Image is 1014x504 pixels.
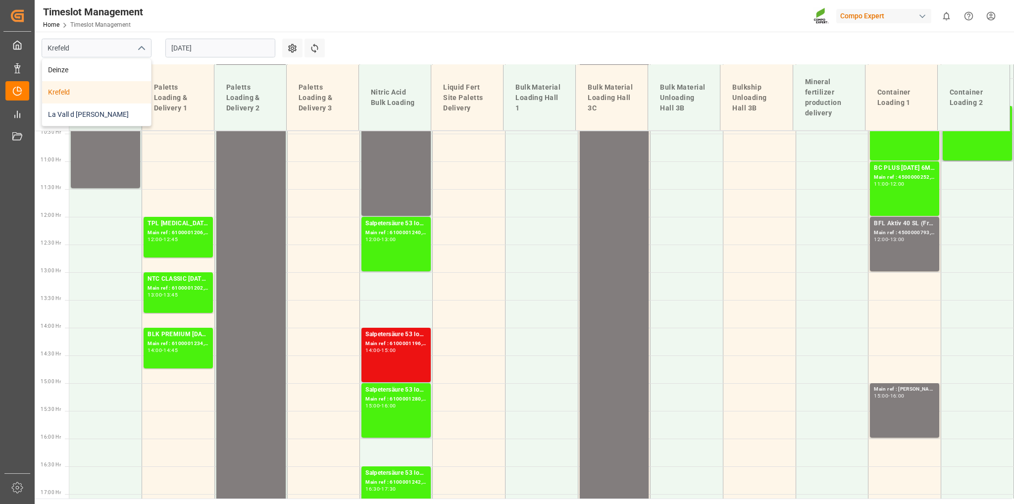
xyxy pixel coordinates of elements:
[41,185,61,190] span: 11:30 Hr
[874,394,888,398] div: 15:00
[888,394,890,398] div: -
[381,487,396,491] div: 17:30
[150,78,206,117] div: Paletts Loading & Delivery 1
[42,81,151,103] div: Krefeld
[133,41,148,56] button: close menu
[365,478,427,487] div: Main ref : 6100001242, 2000001095;
[836,9,931,23] div: Compo Expert
[43,4,143,19] div: Timeslot Management
[874,173,935,182] div: Main ref : 4500000252, 2000000104
[728,78,784,117] div: Bulkship Unloading Hall 3B
[874,163,935,173] div: BC PLUS [DATE] 6M 25kg (x42) INT
[365,487,380,491] div: 16:30
[381,237,396,242] div: 13:00
[813,7,829,25] img: Screenshot%202023-09-29%20at%2010.02.21.png_1712312052.png
[874,182,888,186] div: 11:00
[958,5,980,27] button: Help Center
[381,403,396,408] div: 16:00
[148,293,162,297] div: 13:00
[365,219,427,229] div: Salpetersäure 53 lose;
[874,237,888,242] div: 12:00
[41,351,61,356] span: 14:30 Hr
[365,385,427,395] div: Salpetersäure 53 lose;
[162,293,163,297] div: -
[873,83,929,112] div: Container Loading 1
[656,78,712,117] div: Bulk Material Unloading Hall 3B
[41,212,61,218] span: 12:00 Hr
[365,237,380,242] div: 12:00
[380,487,381,491] div: -
[836,6,935,25] button: Compo Expert
[890,237,905,242] div: 13:00
[42,39,152,57] input: Type to search/select
[295,78,351,117] div: Paletts Loading & Delivery 3
[584,78,640,117] div: Bulk Material Loading Hall 3C
[801,73,857,122] div: Mineral fertilizer production delivery
[148,219,209,229] div: TPL [MEDICAL_DATA] 8-3-8 20kg (x50) D,A,CH,FR;FLO T NK 14-0-19 25kg (x40) INT;[PERSON_NAME] 20-5-...
[380,348,381,353] div: -
[42,103,151,126] div: La Vall d [PERSON_NAME]
[365,395,427,403] div: Main ref : 6100001280, 2000001119;
[365,403,380,408] div: 15:00
[41,240,61,246] span: 12:30 Hr
[365,330,427,340] div: Salpetersäure 53 lose;
[365,340,427,348] div: Main ref : 6100001196, 2000001070;
[888,182,890,186] div: -
[148,229,209,237] div: Main ref : 6100001206, 2000000940;
[222,78,278,117] div: Paletts Loading & Delivery 2
[888,237,890,242] div: -
[42,59,151,81] div: Deinze
[43,21,59,28] a: Home
[946,83,1002,112] div: Container Loading 2
[874,385,935,394] div: Main ref : [PERSON_NAME],
[163,293,178,297] div: 13:45
[890,394,905,398] div: 16:00
[162,348,163,353] div: -
[41,434,61,440] span: 16:00 Hr
[380,403,381,408] div: -
[367,83,423,112] div: Nitric Acid Bulk Loading
[381,348,396,353] div: 15:00
[163,348,178,353] div: 14:45
[148,274,209,284] div: NTC CLASSIC [DATE] 25kg (x40) DE,EN,PL;
[41,129,61,135] span: 10:30 Hr
[148,330,209,340] div: BLK PREMIUM [DATE] 25kg(x40)D,EN,PL,FNL;NTC PREMIUM [DATE] 25kg (x40) D,EN,PL;BLK CLASSIC [DATE] ...
[41,323,61,329] span: 14:00 Hr
[511,78,567,117] div: Bulk Material Loading Hall 1
[41,379,61,384] span: 15:00 Hr
[41,490,61,495] span: 17:00 Hr
[162,237,163,242] div: -
[148,348,162,353] div: 14:00
[165,39,275,57] input: DD.MM.YYYY
[41,462,61,467] span: 16:30 Hr
[365,229,427,237] div: Main ref : 6100001240, 2000001093;
[41,406,61,412] span: 15:30 Hr
[890,182,905,186] div: 12:00
[935,5,958,27] button: show 0 new notifications
[380,237,381,242] div: -
[148,340,209,348] div: Main ref : 6100001234, 2000000950;
[148,237,162,242] div: 12:00
[163,237,178,242] div: 12:45
[365,348,380,353] div: 14:00
[148,284,209,293] div: Main ref : 6100001202, 2000000657;
[874,219,935,229] div: BFL Aktiv 40 SL (Fruit) 10L (x60) CL MTO
[874,229,935,237] div: Main ref : 4500000793, 2000000121
[439,78,495,117] div: Liquid Fert Site Paletts Delivery
[41,157,61,162] span: 11:00 Hr
[41,296,61,301] span: 13:30 Hr
[41,268,61,273] span: 13:00 Hr
[365,468,427,478] div: Salpetersäure 53 lose;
